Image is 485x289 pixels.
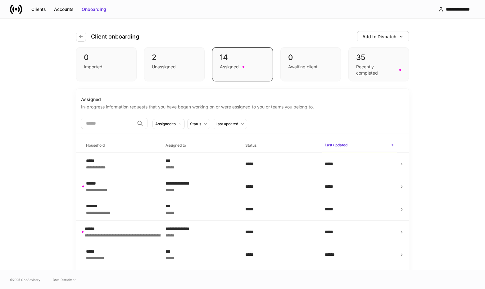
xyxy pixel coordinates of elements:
[31,6,46,12] div: Clients
[357,31,409,42] button: Add to Dispatch
[187,119,210,129] button: Status
[243,139,317,152] span: Status
[84,64,102,70] div: Imported
[78,4,110,14] button: Onboarding
[10,277,40,282] span: © 2025 OneAdvisory
[152,53,197,62] div: 2
[288,64,318,70] div: Awaiting client
[348,47,409,81] div: 35Recently completed
[81,96,404,103] div: Assigned
[152,64,176,70] div: Unassigned
[213,119,247,129] button: Last updated
[53,277,76,282] a: Data Disclaimer
[86,142,105,148] h6: Household
[50,4,78,14] button: Accounts
[84,139,158,152] span: Household
[356,53,401,62] div: 35
[163,139,238,152] span: Assigned to
[356,64,396,76] div: Recently completed
[190,121,201,127] div: Status
[76,47,137,81] div: 0Imported
[152,119,185,129] button: Assigned to
[84,53,129,62] div: 0
[144,47,205,81] div: 2Unassigned
[288,53,333,62] div: 0
[54,6,74,12] div: Accounts
[220,53,265,62] div: 14
[215,121,238,127] div: Last updated
[81,103,404,110] div: In-progress information requests that you have began working on or were assigned to you or teams ...
[280,47,341,81] div: 0Awaiting client
[91,33,139,40] h4: Client onboarding
[155,121,176,127] div: Assigned to
[362,34,396,40] div: Add to Dispatch
[82,6,106,12] div: Onboarding
[322,139,397,152] span: Last updated
[212,47,273,81] div: 14Assigned
[27,4,50,14] button: Clients
[245,142,256,148] h6: Status
[165,142,186,148] h6: Assigned to
[325,142,347,148] h6: Last updated
[220,64,239,70] div: Assigned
